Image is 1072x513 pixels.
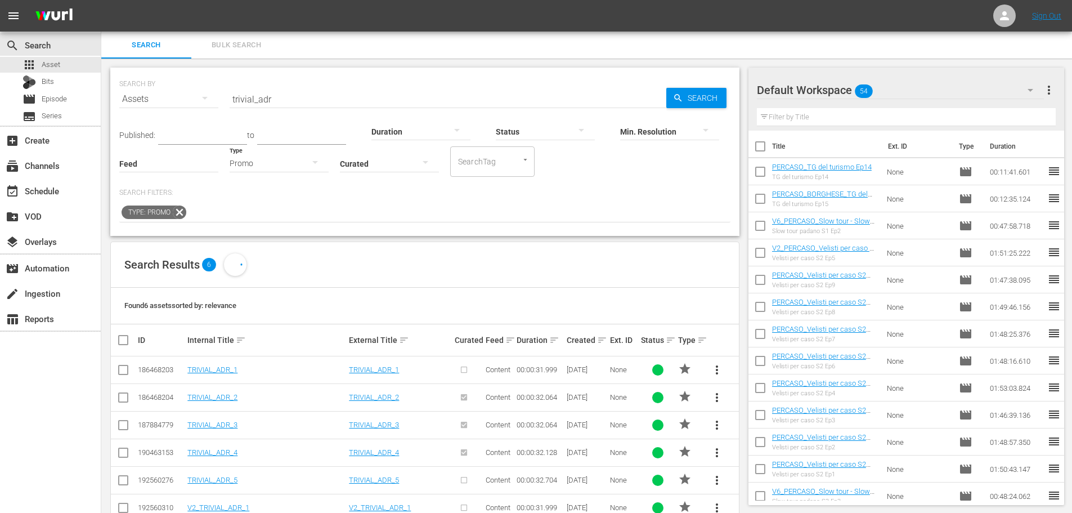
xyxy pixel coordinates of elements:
div: Curated [455,336,482,345]
span: Episode [959,327,972,341]
span: sort [399,335,409,345]
span: Asset [42,59,60,70]
span: to [247,131,254,140]
p: Search Filters: [119,188,730,198]
td: 01:48:57.350 [985,429,1047,456]
span: Type: Promo [122,206,173,219]
span: Episode [959,165,972,179]
span: Search [6,39,19,52]
a: V6_PERCASO_Slow tour - Slow tour padano S2 Ep3 [772,487,874,504]
div: Status [641,333,675,347]
span: Series [42,110,62,122]
div: Velisti per caso S2 Ep8 [772,309,878,316]
span: more_vert [710,418,724,432]
div: 186468203 [138,365,184,374]
a: TRIVIAL_ADR_5 [349,476,399,484]
div: 00:00:31.999 [517,365,563,374]
span: PROMO [678,362,692,376]
span: Found 6 assets sorted by: relevance [124,301,236,310]
span: more_vert [710,446,724,460]
th: Ext. ID [881,131,953,162]
div: Created [567,333,607,347]
a: TRIVIAL_ADR_2 [349,393,399,402]
a: TRIVIAL_ADR_4 [349,448,399,457]
span: 6 [202,258,216,271]
td: 00:47:58.718 [985,212,1047,239]
a: PERCASO_Velisti per caso S2 Ep6 [772,352,871,369]
a: PERCASO_Velisti per caso S2 Ep4 [772,379,871,396]
span: VOD [6,210,19,224]
td: 01:51:25.222 [985,239,1047,266]
div: None [610,503,638,512]
div: 187884779 [138,421,184,429]
td: 01:49:46.156 [985,293,1047,320]
div: 00:00:32.064 [517,421,563,429]
div: Bits [23,75,36,89]
a: PERCASO_BORGHESE_TG del turismo Ep15 [772,190,872,207]
span: Episode [959,408,972,422]
td: None [882,239,954,266]
td: None [882,158,954,185]
a: PERCASO_Velisti per caso S2 Ep8 [772,298,871,315]
span: Asset [23,58,36,72]
td: None [882,483,954,510]
span: Search [108,39,185,52]
div: [DATE] [567,365,607,374]
span: Published: [119,131,155,140]
div: 00:00:31.999 [517,503,563,512]
a: PERCASO_Velisti per caso S2 Ep2 [772,433,871,450]
div: Default Workspace [757,74,1044,106]
span: sort [236,335,246,345]
a: V2_PERCASO_Velisti per caso S2 Ep5 [772,244,878,261]
a: TRIVIAL_ADR_3 [187,421,237,429]
button: more_vert [703,439,730,466]
a: V6_PERCASO_Slow tour - Slow tour padano S1 Ep2 [772,217,874,234]
a: V2_TRIVIAL_ADR_1 [187,503,249,512]
td: 00:12:35.124 [985,185,1047,212]
span: more_vert [710,474,724,487]
div: [DATE] [567,503,607,512]
span: Series [23,110,36,123]
div: None [610,365,638,374]
td: 00:11:41.601 [985,158,1047,185]
td: None [882,374,954,402]
span: sort [666,335,676,345]
a: TRIVIAL_ADR_4 [187,448,237,457]
img: ans4CAIJ8jUAAAAAAAAAAAAAAAAAAAAAAAAgQb4GAAAAAAAAAAAAAAAAAAAAAAAAJMjXAAAAAAAAAAAAAAAAAAAAAAAAgAT5G... [27,3,81,29]
td: 01:48:25.376 [985,320,1047,347]
td: 01:50:43.147 [985,456,1047,483]
td: None [882,212,954,239]
span: Episode [959,246,972,260]
span: Episode [959,273,972,287]
span: Episode [959,219,972,233]
div: Ext. ID [610,336,638,345]
div: Velisti per caso S2 Ep7 [772,336,878,343]
span: sort [505,335,515,345]
span: Bits [42,76,54,87]
span: sort [697,335,707,345]
span: Reports [6,313,19,326]
span: Episode [959,435,972,449]
span: Episode [959,381,972,395]
button: Open [520,154,531,165]
span: Channels [6,159,19,173]
span: reorder [1047,273,1061,286]
span: Automation [6,262,19,275]
span: Search Results [124,258,200,271]
a: V2_TRIVIAL_ADR_1 [349,503,411,512]
a: PERCASO_TG del turismo Ep14 [772,163,872,171]
a: TRIVIAL_ADR_2 [187,393,237,402]
div: Slow tour padano S1 Ep2 [772,227,878,235]
button: more_vert [703,412,730,439]
span: Content [486,365,510,374]
a: PERCASO_Velisti per caso S2 Ep1 [772,460,871,477]
span: Content [486,448,510,457]
th: Duration [983,131,1051,162]
div: [DATE] [567,421,607,429]
div: Promo [230,148,329,179]
button: more_vert [703,356,730,383]
td: None [882,347,954,374]
span: more_vert [710,391,724,404]
span: Schedule [6,185,19,198]
div: 192560276 [138,476,184,484]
